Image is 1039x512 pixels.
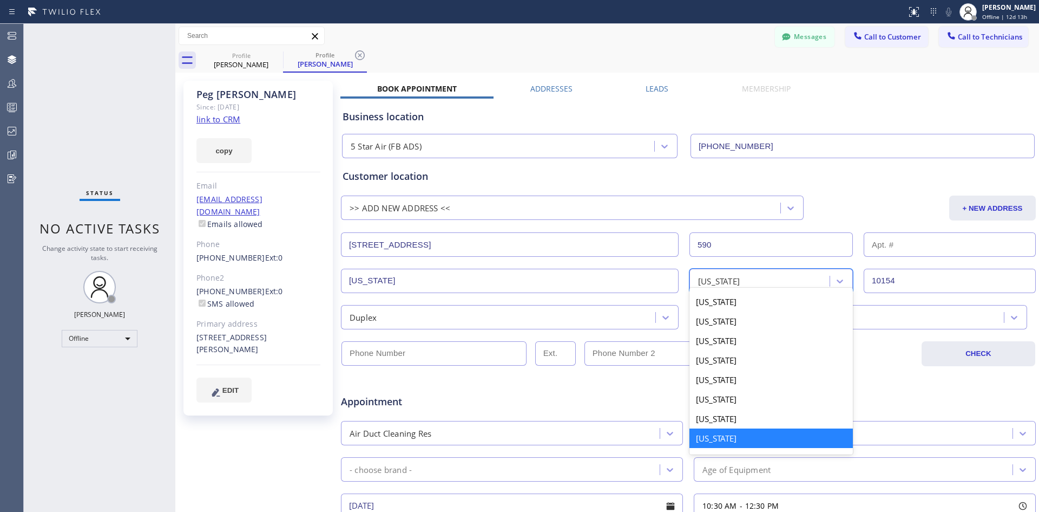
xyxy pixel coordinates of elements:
[62,330,137,347] div: Offline
[196,286,265,296] a: [PHONE_NUMBER]
[745,501,779,511] span: 12:30 PM
[939,27,1028,47] button: Call to Technicians
[740,501,742,511] span: -
[689,312,853,331] div: [US_STATE]
[341,232,679,257] input: Address
[341,341,527,366] input: Phone Number
[864,32,921,42] span: Call to Customer
[196,299,254,309] label: SMS allowed
[584,341,770,366] input: Phone Number 2
[74,310,125,319] div: [PERSON_NAME]
[196,88,320,101] div: Peg [PERSON_NAME]
[196,252,265,263] a: [PHONE_NUMBER]
[689,429,853,448] div: [US_STATE]
[350,427,431,439] div: Air Duct Cleaning Res
[196,180,320,192] div: Email
[284,59,366,69] div: [PERSON_NAME]
[86,189,114,197] span: Status
[982,3,1036,12] div: [PERSON_NAME]
[941,4,956,20] button: Mute
[689,409,853,429] div: [US_STATE]
[199,220,206,227] input: Emails allowed
[689,390,853,409] div: [US_STATE]
[864,232,1036,257] input: Apt. #
[377,83,457,94] label: Book Appointment
[196,219,263,229] label: Emails allowed
[775,27,834,47] button: Messages
[265,252,283,263] span: Ext: 0
[351,140,422,153] div: 5 Star Air (FB ADS)
[196,114,240,125] a: link to CRM
[350,202,450,215] div: >> ADD NEW ADDRESS <<
[196,318,320,330] div: Primary address
[196,194,262,217] a: [EMAIL_ADDRESS][DOMAIN_NAME]
[689,448,853,468] div: [US_STATE]
[646,83,668,94] label: Leads
[350,463,412,476] div: - choose brand -
[200,51,282,60] div: Profile
[845,27,928,47] button: Call to Customer
[689,370,853,390] div: [US_STATE]
[689,351,853,370] div: [US_STATE]
[265,286,283,296] span: Ext: 0
[196,332,320,357] div: [STREET_ADDRESS][PERSON_NAME]
[40,219,160,237] span: No active tasks
[689,232,853,257] input: Street #
[284,51,366,59] div: Profile
[922,341,1035,366] button: CHECK
[200,60,282,69] div: [PERSON_NAME]
[949,196,1036,221] button: + NEW ADDRESS
[196,238,320,251] div: Phone
[689,331,853,351] div: [US_STATE]
[196,138,252,163] button: copy
[341,269,679,293] input: City
[982,13,1027,21] span: Offline | 12d 13h
[864,269,1036,293] input: ZIP
[691,134,1035,158] input: Phone Number
[530,83,573,94] label: Addresses
[702,501,737,511] span: 10:30 AM
[698,275,740,287] div: [US_STATE]
[199,300,206,307] input: SMS allowed
[958,32,1022,42] span: Call to Technicians
[196,101,320,113] div: Since: [DATE]
[343,109,1034,124] div: Business location
[196,272,320,284] div: Phone2
[284,48,366,72] div: Peg Oltman
[341,394,571,409] span: Appointment
[350,311,377,323] div: Duplex
[742,83,791,94] label: Membership
[179,27,324,44] input: Search
[689,292,853,312] div: [US_STATE]
[200,48,282,73] div: Norman Kulla
[343,169,1034,184] div: Customer location
[702,463,771,476] div: Age of Equipment
[222,386,239,394] span: EDIT
[196,378,252,403] button: EDIT
[535,341,576,366] input: Ext.
[42,244,157,262] span: Change activity state to start receiving tasks.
